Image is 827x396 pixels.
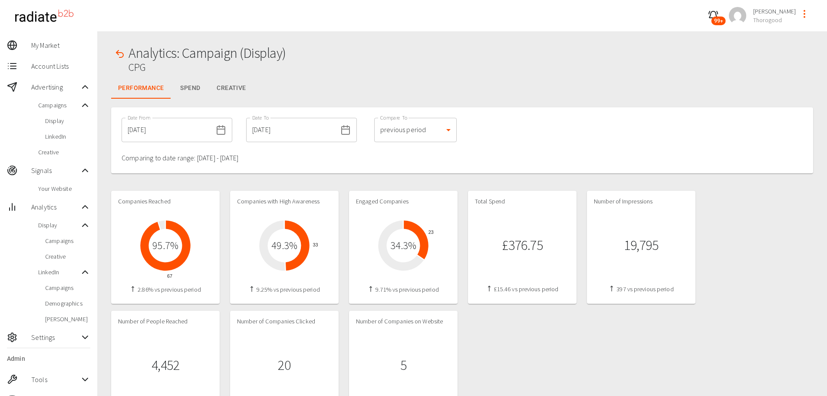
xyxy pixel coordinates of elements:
tspan: 67 [167,273,172,279]
h4: Companies with High Awareness [237,198,332,206]
span: 99+ [712,17,726,25]
span: Analytics [31,202,80,212]
h1: 4,452 [152,357,180,373]
h4: Engaged Companies [356,198,451,206]
h2: CPG [128,61,286,74]
span: My Market [31,40,90,50]
tspan: 33 [313,243,318,248]
span: LinkedIn [38,268,80,276]
div: Metrics Tabs [111,78,813,99]
span: Your Website [38,184,90,193]
button: 99+ [705,7,722,24]
span: [PERSON_NAME] [45,315,90,323]
span: Creative [38,148,90,156]
span: Settings [31,332,80,343]
button: Performance [111,78,171,99]
input: dd/mm/yyyy [246,118,337,142]
h4: Companies Reached [118,198,213,206]
button: Creative [210,78,253,99]
h4: Number of Impressions [594,198,689,206]
div: previous period [374,118,457,142]
span: [PERSON_NAME] [753,7,796,16]
h1: 19,795 [624,237,658,253]
p: Comparing to date range: [DATE] - [DATE] [122,153,238,163]
h4: £15.46 vs previous period [475,286,570,293]
h1: 20 [278,357,290,373]
span: Thorogood [753,16,796,24]
span: Campaigns [45,236,90,245]
h4: Number of People Reached [118,318,213,326]
img: radiateb2b_logo_black.png [10,6,78,26]
label: Date From [128,114,150,121]
span: Display [45,116,90,125]
span: Campaigns [38,101,80,110]
h4: 9.25% vs previous period [237,286,332,294]
span: Creative [45,252,90,261]
span: LinkedIn [45,132,90,141]
span: Signals [31,165,80,176]
img: a2ca95db2cb9c46c1606a9dd9918c8c6 [729,7,746,24]
h4: Total Spend [475,198,570,206]
h2: 34.3 % [390,240,416,252]
button: profile-menu [796,5,813,23]
span: Advertising [31,82,80,92]
h1: 5 [400,357,407,373]
h4: Number of Companies on Website [356,318,451,326]
h4: 9.71% vs previous period [356,286,451,294]
span: Campaigns [45,283,90,292]
h2: 95.7 % [152,240,178,252]
h1: £376.75 [502,237,543,253]
tspan: 23 [428,230,434,235]
label: Date To [252,114,269,121]
h4: 2.86% vs previous period [118,286,213,294]
h4: Number of Companies Clicked [237,318,332,326]
input: dd/mm/yyyy [122,118,212,142]
span: Tools [31,374,80,385]
h4: 397 vs previous period [594,286,689,293]
span: Account Lists [31,61,90,71]
h2: 49.3 % [271,240,297,252]
h1: Analytics: Campaign (Display) [128,45,286,61]
label: Compare To [380,114,408,121]
button: Spend [171,78,210,99]
span: Demographics [45,299,90,308]
span: Display [38,221,80,230]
